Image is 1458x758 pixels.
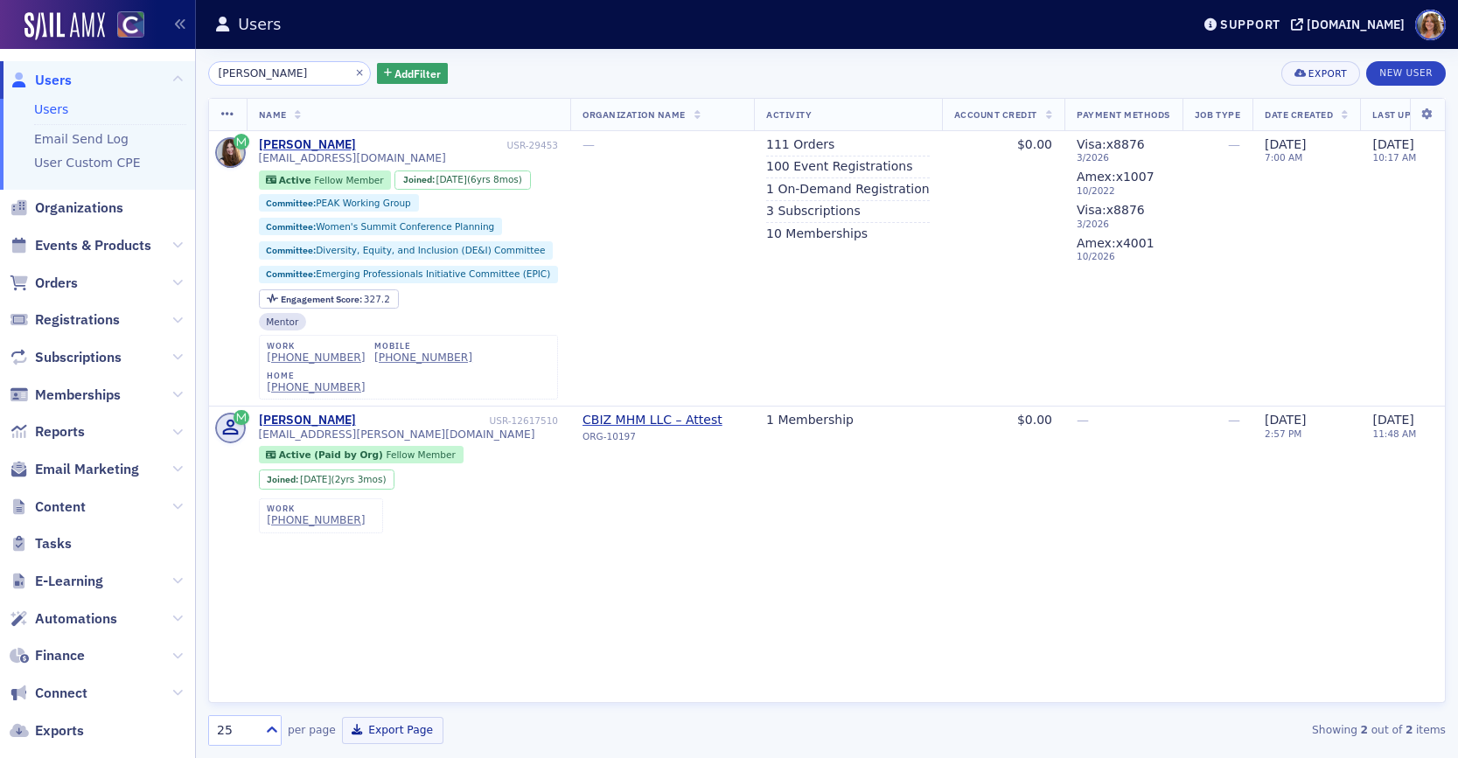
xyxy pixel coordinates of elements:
[267,504,359,514] div: work
[1238,428,1271,440] time: 2:57 PM
[1372,61,1446,86] a: New User
[217,721,255,740] div: 25
[281,293,364,305] span: Engagement Score :
[259,241,529,259] div: Committee:
[259,170,380,190] div: Active: Active: Fellow Member
[383,170,509,190] div: Joined: 2018-12-18 00:00:00
[259,289,396,309] div: Engagement Score: 327.2
[34,131,117,147] a: Email Send Log
[927,108,1010,121] span: Account Credit
[35,684,87,703] span: Connect
[1050,169,1119,184] span: Amex : x1007
[1045,722,1446,738] div: Showing out of items
[750,182,896,198] a: 1 On-Demand Registration
[35,236,151,255] span: Events & Products
[567,108,670,121] span: Organization Name
[259,137,356,153] a: [PERSON_NAME]
[35,646,85,665] span: Finance
[10,721,84,741] a: Exports
[366,449,430,461] span: Fellow Member
[1289,61,1365,86] button: Export
[750,226,842,242] a: 10 Memberships
[1238,412,1273,428] span: [DATE]
[424,174,500,185] div: (6yrs 8mos)
[266,221,479,233] a: Committee:Women's Summit Conference Planning
[267,341,359,351] div: work
[10,198,123,218] a: Organizations
[259,266,543,283] div: Committee:
[208,61,375,86] input: Search…
[267,474,300,485] span: Joined :
[300,474,376,485] div: (2yrs 3mos)
[288,722,331,738] label: per page
[266,449,429,461] a: Active (Paid by Org) Fellow Member
[35,310,120,330] span: Registrations
[381,63,453,85] button: AddFilter
[10,422,85,442] a: Reports
[266,220,316,233] span: Committee :
[337,717,434,744] button: Export Page
[750,159,882,175] a: 100 Event Registrations
[10,572,103,591] a: E-Learning
[35,609,117,629] span: Automations
[266,268,534,280] a: Committee:Emerging Professionals Initiative Committee (EPIC)
[424,173,451,185] span: [DATE]
[10,609,117,629] a: Automations
[1317,69,1353,79] div: Export
[266,197,316,209] span: Committee :
[35,274,78,293] span: Orders
[259,194,413,212] div: Committee:
[1406,722,1419,738] strong: 2
[1366,722,1378,738] strong: 2
[1238,136,1273,152] span: [DATE]
[238,14,279,35] h1: Users
[1050,412,1059,428] span: —
[35,534,72,553] span: Tasks
[34,155,129,170] a: User Custom CPE
[994,136,1025,152] span: $0.00
[1346,151,1385,163] time: 10:17 AM
[567,431,726,449] div: ORG-10197
[24,12,105,40] a: SailAMX
[117,11,144,38] img: SailAMX
[10,71,72,90] a: Users
[1050,202,1111,218] span: Visa : x8876
[259,446,438,463] div: Active (Paid by Org): Active (Paid by Org): Fellow Member
[750,137,812,153] a: 111 Orders
[267,351,359,365] a: [PHONE_NUMBER]
[1050,185,1143,197] span: 10 / 2022
[1238,108,1306,121] span: Date Created
[308,174,373,186] span: Fellow Member
[267,514,359,527] div: [PHONE_NUMBER]
[266,268,316,280] span: Committee :
[1307,17,1405,32] div: [DOMAIN_NAME]
[34,101,66,117] a: Users
[10,646,85,665] a: Finance
[10,534,72,553] a: Tasks
[259,313,305,330] div: Mentor
[266,174,372,185] a: Active Fellow Member
[10,460,139,479] a: Email Marketing
[357,65,373,80] button: ×
[1050,251,1143,262] span: 10 / 2026
[35,71,72,90] span: Users
[994,412,1025,428] span: $0.00
[1050,108,1143,121] span: Payment Methods
[359,415,542,427] div: USR-12617510
[1415,10,1446,40] span: Profile
[567,413,726,428] a: CBIZ MHM LLC – Attest
[1346,108,1414,121] span: Last Updated
[10,274,78,293] a: Orders
[35,460,139,479] span: Email Marketing
[259,413,356,428] a: [PERSON_NAME]
[259,428,520,442] span: [EMAIL_ADDRESS][PERSON_NAME][DOMAIN_NAME]
[567,136,576,152] span: —
[750,108,796,121] span: Activity
[750,413,829,428] a: 1 Membership
[10,236,151,255] a: Events & Products
[359,140,542,151] div: USR-29453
